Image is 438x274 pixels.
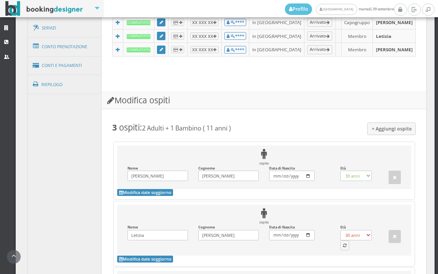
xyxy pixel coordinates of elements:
[373,15,415,29] td: [PERSON_NAME]
[28,56,102,75] a: Conti e Pagamenti
[117,189,173,196] button: Modifica date soggiorno
[269,225,314,240] label: Data di Nascita
[367,122,416,135] button: + Aggiungi ospite
[340,230,372,240] select: Età
[269,230,314,240] input: Data di Nascita
[102,92,426,109] h3: Modifica ospiti
[342,43,373,57] td: Membro
[198,171,259,181] input: Cognome
[123,208,406,225] div: ospite
[190,46,219,53] button: XX XXX XX
[127,171,188,181] input: Nome
[340,171,372,181] select: Età
[127,230,188,240] input: Nome
[127,47,151,52] b: Completato
[252,46,301,53] div: In [GEOGRAPHIC_DATA]
[28,75,102,95] a: Riepilogo
[252,19,301,26] div: In [GEOGRAPHIC_DATA]
[123,149,406,166] div: ospite
[28,37,102,57] a: Conto Prenotazione
[340,166,372,181] label: Età
[5,1,83,16] img: BookingDesigner.com
[112,122,416,132] h3: :
[198,230,259,240] input: Cognome
[117,256,173,263] button: Modifica date soggiorno
[190,33,219,40] button: XX XXX XX
[28,18,102,38] a: Servizi
[307,45,333,54] a: Arrivato
[342,29,373,43] td: Membro
[127,166,188,181] label: Nome
[252,33,301,39] div: In [GEOGRAPHIC_DATA]
[316,4,357,15] a: [GEOGRAPHIC_DATA]
[127,34,151,39] b: Completato
[190,19,219,26] button: XX XXX XX
[285,3,312,15] a: Profilo
[373,43,415,57] td: [PERSON_NAME]
[198,225,259,240] label: Cognome
[269,166,314,181] label: Data di Nascita
[127,225,188,240] label: Nome
[340,225,372,240] label: Età
[342,15,373,29] td: Capogruppo
[142,124,231,132] small: 2 Adulti + 1 Bambino ( 11 anni )
[269,171,314,181] input: Data di Nascita
[119,122,140,133] span: ospiti
[373,29,415,43] td: Letizia
[112,122,117,133] b: 3
[307,18,333,27] a: Arrivato
[285,3,394,15] span: martedì, 09 settembre
[127,20,151,25] b: Completato
[198,166,259,181] label: Cognome
[307,31,333,41] a: Arrivato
